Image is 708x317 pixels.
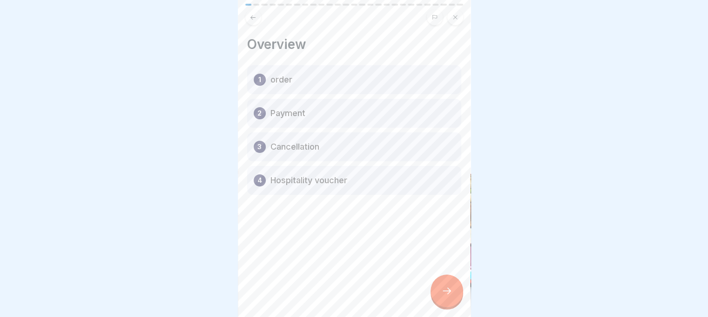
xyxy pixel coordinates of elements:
[270,175,347,186] p: Hospitality voucher
[270,141,319,152] p: Cancellation
[257,141,262,152] p: 3
[270,74,292,85] p: order
[247,36,461,52] h4: Overview
[257,108,262,119] p: 2
[270,108,305,119] p: Payment
[258,74,261,85] p: 1
[257,175,262,186] p: 4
